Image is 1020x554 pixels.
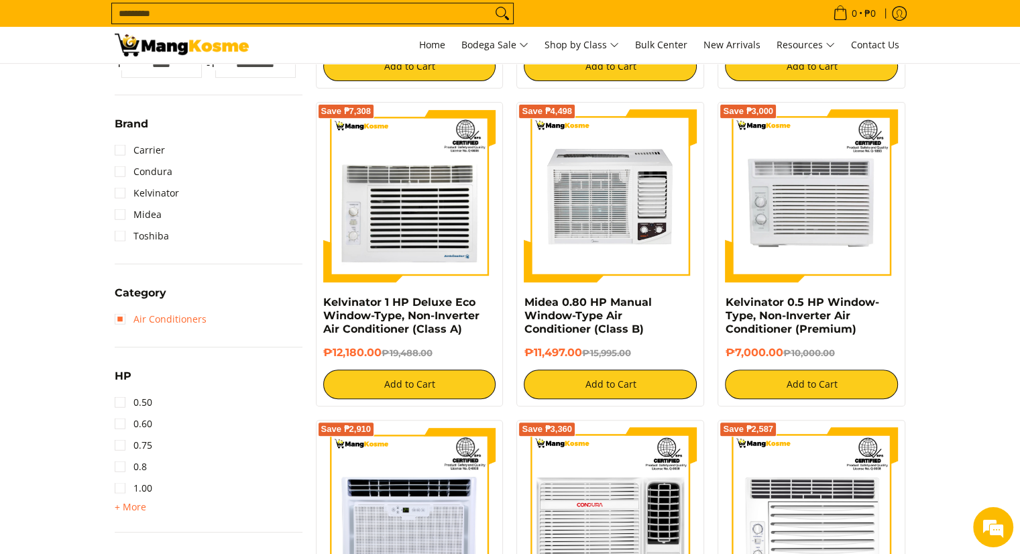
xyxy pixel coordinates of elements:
[844,27,906,63] a: Contact Us
[78,169,185,304] span: We're online!
[262,27,906,63] nav: Main Menu
[522,107,572,115] span: Save ₱4,498
[703,38,760,51] span: New Arrivals
[115,182,179,204] a: Kelvinator
[725,346,898,359] h6: ₱7,000.00
[777,37,835,54] span: Resources
[545,37,619,54] span: Shop by Class
[725,52,898,81] button: Add to Cart
[115,371,131,392] summary: Open
[783,347,834,358] del: ₱10,000.00
[220,7,252,39] div: Minimize live chat window
[382,347,433,358] del: ₱19,488.00
[770,27,842,63] a: Resources
[70,75,225,93] div: Chat with us now
[461,37,528,54] span: Bodega Sale
[115,34,249,56] img: Bodega Sale Aircon l Mang Kosme: Home Appliances Warehouse Sale
[455,27,535,63] a: Bodega Sale
[725,296,879,335] a: Kelvinator 0.5 HP Window-Type, Non-Inverter Air Conditioner (Premium)
[829,6,880,21] span: •
[524,346,697,359] h6: ₱11,497.00
[115,371,131,382] span: HP
[524,296,651,335] a: Midea 0.80 HP Manual Window-Type Air Conditioner (Class B)
[321,425,372,433] span: Save ₱2,910
[323,296,479,335] a: Kelvinator 1 HP Deluxe Eco Window-Type, Non-Inverter Air Conditioner (Class A)
[7,366,256,413] textarea: Type your message and hit 'Enter'
[321,107,372,115] span: Save ₱7,308
[522,425,572,433] span: Save ₱3,360
[115,119,148,129] span: Brand
[524,370,697,399] button: Add to Cart
[723,425,773,433] span: Save ₱2,587
[697,27,767,63] a: New Arrivals
[538,27,626,63] a: Shop by Class
[323,370,496,399] button: Add to Cart
[115,413,152,435] a: 0.60
[419,38,445,51] span: Home
[115,204,162,225] a: Midea
[115,392,152,413] a: 0.50
[115,309,207,330] a: Air Conditioners
[524,52,697,81] button: Add to Cart
[115,288,166,309] summary: Open
[115,225,169,247] a: Toshiba
[323,109,496,282] img: Kelvinator 1 HP Deluxe Eco Window-Type, Non-Inverter Air Conditioner (Class A)
[115,456,147,478] a: 0.8
[725,109,898,282] img: Kelvinator 0.5 HP Window-Type, Non-Inverter Air Conditioner (Premium)
[115,288,166,298] span: Category
[115,499,146,515] summary: Open
[524,109,697,282] img: Midea 0.80 HP Manual Window-Type Air Conditioner (Class B)
[723,107,773,115] span: Save ₱3,000
[725,370,898,399] button: Add to Cart
[115,119,148,140] summary: Open
[628,27,694,63] a: Bulk Center
[862,9,878,18] span: ₱0
[115,502,146,512] span: + More
[115,140,165,161] a: Carrier
[851,38,899,51] span: Contact Us
[581,347,630,358] del: ₱15,995.00
[115,478,152,499] a: 1.00
[115,435,152,456] a: 0.75
[850,9,859,18] span: 0
[412,27,452,63] a: Home
[323,52,496,81] button: Add to Cart
[115,161,172,182] a: Condura
[635,38,687,51] span: Bulk Center
[492,3,513,23] button: Search
[323,346,496,359] h6: ₱12,180.00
